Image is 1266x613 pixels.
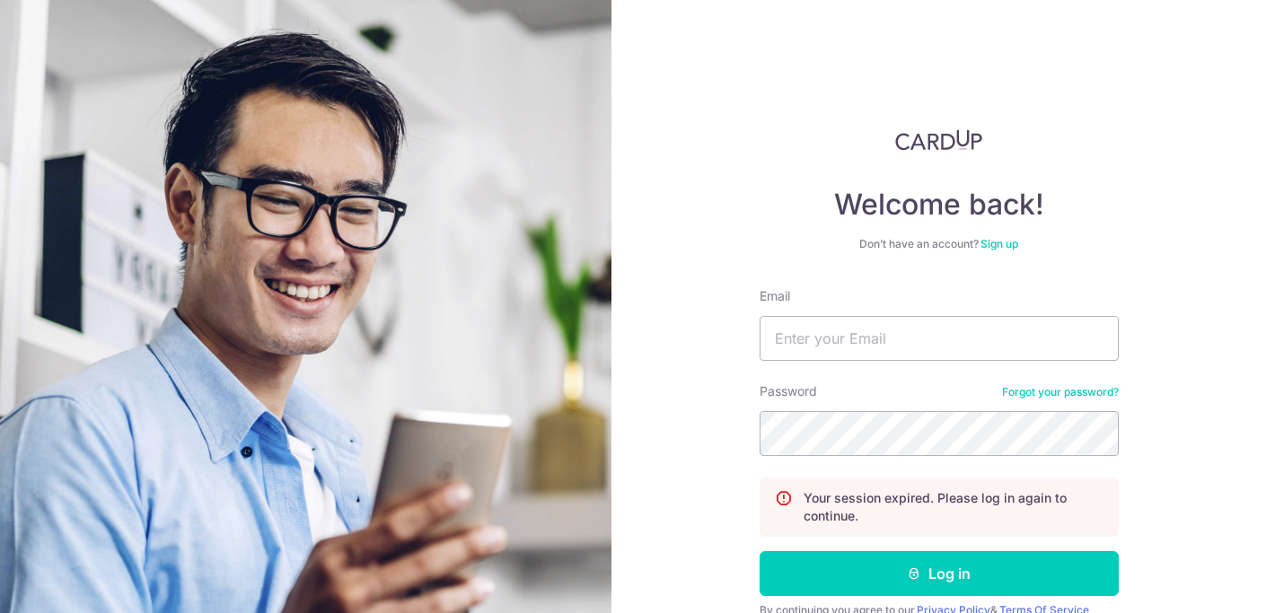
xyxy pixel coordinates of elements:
[804,489,1103,525] p: Your session expired. Please log in again to continue.
[760,382,817,400] label: Password
[760,287,790,305] label: Email
[980,237,1018,250] a: Sign up
[895,129,983,151] img: CardUp Logo
[1002,385,1119,399] a: Forgot your password?
[760,187,1119,223] h4: Welcome back!
[760,551,1119,596] button: Log in
[760,237,1119,251] div: Don’t have an account?
[760,316,1119,361] input: Enter your Email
